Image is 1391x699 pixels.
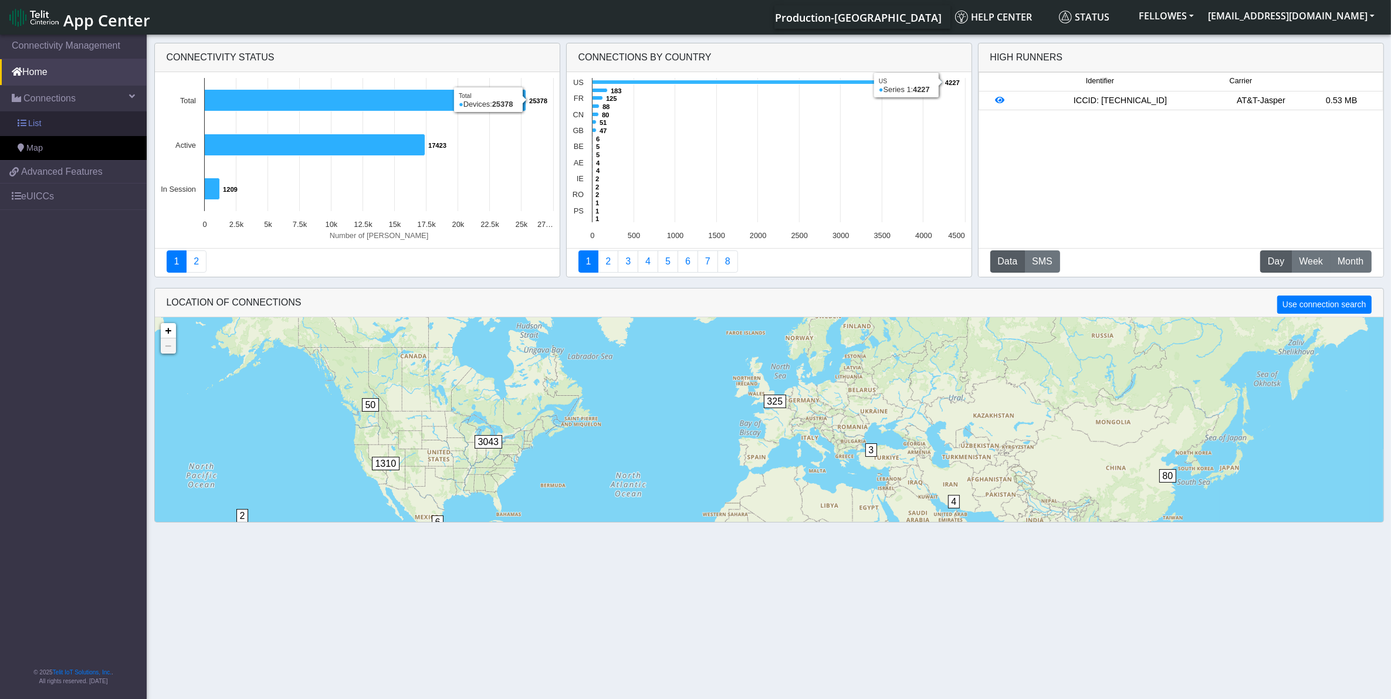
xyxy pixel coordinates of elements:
[1338,255,1363,269] span: Month
[175,141,196,150] text: Active
[749,231,766,240] text: 2000
[63,9,150,31] span: App Center
[1260,250,1292,273] button: Day
[475,435,503,449] span: 3043
[325,220,337,229] text: 10k
[167,250,548,273] nav: Summary paging
[666,231,683,240] text: 1000
[678,250,698,273] a: 14 Days Trend
[161,323,176,338] a: Zoom in
[537,220,553,229] text: 27…
[529,97,547,104] text: 25378
[915,231,932,240] text: 4000
[1301,94,1382,107] div: 0.53 MB
[948,495,960,508] span: 4
[1299,255,1323,269] span: Week
[1059,11,1072,23] img: status.svg
[372,457,400,470] span: 1310
[1086,76,1114,87] span: Identifier
[618,250,638,273] a: Usage per Country
[1054,5,1132,29] a: Status
[1277,296,1371,314] button: Use connection search
[515,220,527,229] text: 25k
[480,220,499,229] text: 22.5k
[264,220,272,229] text: 5k
[26,142,43,155] span: Map
[1291,250,1331,273] button: Week
[417,220,436,229] text: 17.5k
[658,250,678,273] a: Usage by Carrier
[578,250,960,273] nav: Summary paging
[1159,469,1177,483] span: 80
[990,50,1063,65] div: High Runners
[161,185,196,194] text: In Session
[452,220,464,229] text: 20k
[161,338,176,354] a: Zoom out
[590,231,594,240] text: 0
[1221,94,1301,107] div: AT&T-Jasper
[600,127,607,134] text: 47
[596,167,600,174] text: 4
[167,250,187,273] a: Connectivity status
[1132,5,1201,26] button: FELLOWES
[1230,76,1252,87] span: Carrier
[708,231,725,240] text: 1500
[21,165,103,179] span: Advanced Features
[9,8,59,27] img: logo-telit-cinterion-gw-new.png
[329,231,428,240] text: Number of [PERSON_NAME]
[638,250,658,273] a: Connections By Carrier
[948,495,960,530] div: 4
[573,94,583,103] text: FR
[1201,5,1382,26] button: [EMAIL_ADDRESS][DOMAIN_NAME]
[229,220,243,229] text: 2.5k
[948,231,964,240] text: 4500
[874,231,890,240] text: 3500
[23,91,76,106] span: Connections
[596,135,600,142] text: 6
[1330,250,1371,273] button: Month
[990,250,1026,273] button: Data
[223,186,238,193] text: 1209
[432,515,444,529] span: 6
[578,250,599,273] a: Connections By Country
[627,231,639,240] text: 500
[1024,250,1060,273] button: SMS
[573,206,583,215] text: PS
[202,220,207,229] text: 0
[832,231,849,240] text: 3000
[595,215,599,222] text: 1
[775,11,942,25] span: Production-[GEOGRAPHIC_DATA]
[567,43,972,72] div: Connections By Country
[292,220,307,229] text: 7.5k
[572,190,583,199] text: RO
[955,11,968,23] img: knowledge.svg
[354,220,373,229] text: 12.5k
[950,5,1054,29] a: Help center
[595,199,599,206] text: 1
[573,142,583,151] text: BE
[573,158,583,167] text: AE
[718,250,738,273] a: Not Connected for 30 days
[602,111,609,118] text: 80
[388,220,401,229] text: 15k
[1268,255,1284,269] span: Day
[611,87,622,94] text: 183
[945,79,960,86] text: 4227
[1059,11,1109,23] span: Status
[595,184,599,191] text: 2
[180,96,195,105] text: Total
[774,5,941,29] a: Your current platform instance
[576,174,583,183] text: IE
[236,509,249,522] span: 2
[28,117,41,130] span: List
[186,250,207,273] a: Deployment status
[155,43,560,72] div: Connectivity status
[598,250,618,273] a: Carrier
[53,669,111,676] a: Telit IoT Solutions, Inc.
[698,250,718,273] a: Zero Session
[573,110,583,119] text: CN
[573,78,584,87] text: US
[595,191,599,198] text: 2
[596,151,600,158] text: 5
[155,289,1383,317] div: LOCATION OF CONNECTIONS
